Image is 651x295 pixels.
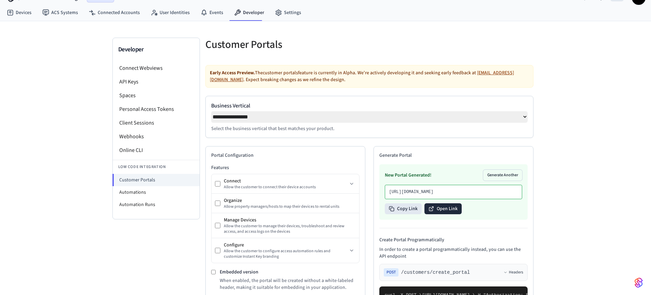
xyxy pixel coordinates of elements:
div: Manage Devices [224,217,356,223]
div: The customer portals feature is currently in Alpha. We're actively developing it and seeking earl... [205,65,533,88]
li: API Keys [113,75,200,89]
div: Allow the customer to connect their device accounts [224,184,348,190]
li: Connect Webviews [113,61,200,75]
div: Allow the customer to configure access automation rules and customize Instant Key branding [224,248,348,259]
h5: Customer Portals [205,38,365,52]
li: Customer Portals [112,174,200,186]
li: Webhooks [113,130,200,143]
span: POST [384,268,398,277]
li: Online CLI [113,143,200,157]
div: Configure [224,242,348,248]
p: Select the business vertical that best matches your product. [211,125,528,132]
div: Connect [224,178,348,184]
a: Devices [1,7,37,19]
button: Open Link [424,203,462,214]
p: [URL][DOMAIN_NAME] [389,189,518,195]
p: In order to create a portal programmatically instead, you can use the API endpoint [379,246,528,260]
li: Automation Runs [113,198,200,211]
li: Spaces [113,89,200,102]
button: Generate Another [483,170,522,181]
a: Settings [270,7,307,19]
li: Personal Access Tokens [113,102,200,116]
a: ACS Systems [37,7,83,19]
div: Allow the customer to manage their devices, troubleshoot and review access, and access logs on th... [224,223,356,234]
p: When enabled, the portal will be created without a white-labeled header, making it suitable for e... [220,277,360,291]
a: [EMAIL_ADDRESS][DOMAIN_NAME] [210,69,514,83]
span: /customers/create_portal [401,269,470,276]
a: User Identities [145,7,195,19]
h3: Features [211,164,360,171]
h3: New Portal Generated! [385,172,431,179]
a: Events [195,7,229,19]
strong: Early Access Preview. [210,69,255,76]
label: Business Vertical [211,102,528,110]
div: Organize [224,197,356,204]
h2: Portal Configuration [211,152,360,159]
button: Headers [503,270,523,275]
li: Low Code Integration [113,160,200,174]
label: Embedded version [220,269,258,275]
h3: Developer [118,45,194,54]
li: Automations [113,186,200,198]
img: SeamLogoGradient.69752ec5.svg [635,277,643,288]
li: Client Sessions [113,116,200,130]
a: Connected Accounts [83,7,145,19]
h2: Generate Portal [379,152,528,159]
button: Copy Link [385,203,422,214]
h4: Create Portal Programmatically [379,236,528,243]
a: Developer [229,7,270,19]
div: Allow property managers/hosts to map their devices to rental units [224,204,356,209]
